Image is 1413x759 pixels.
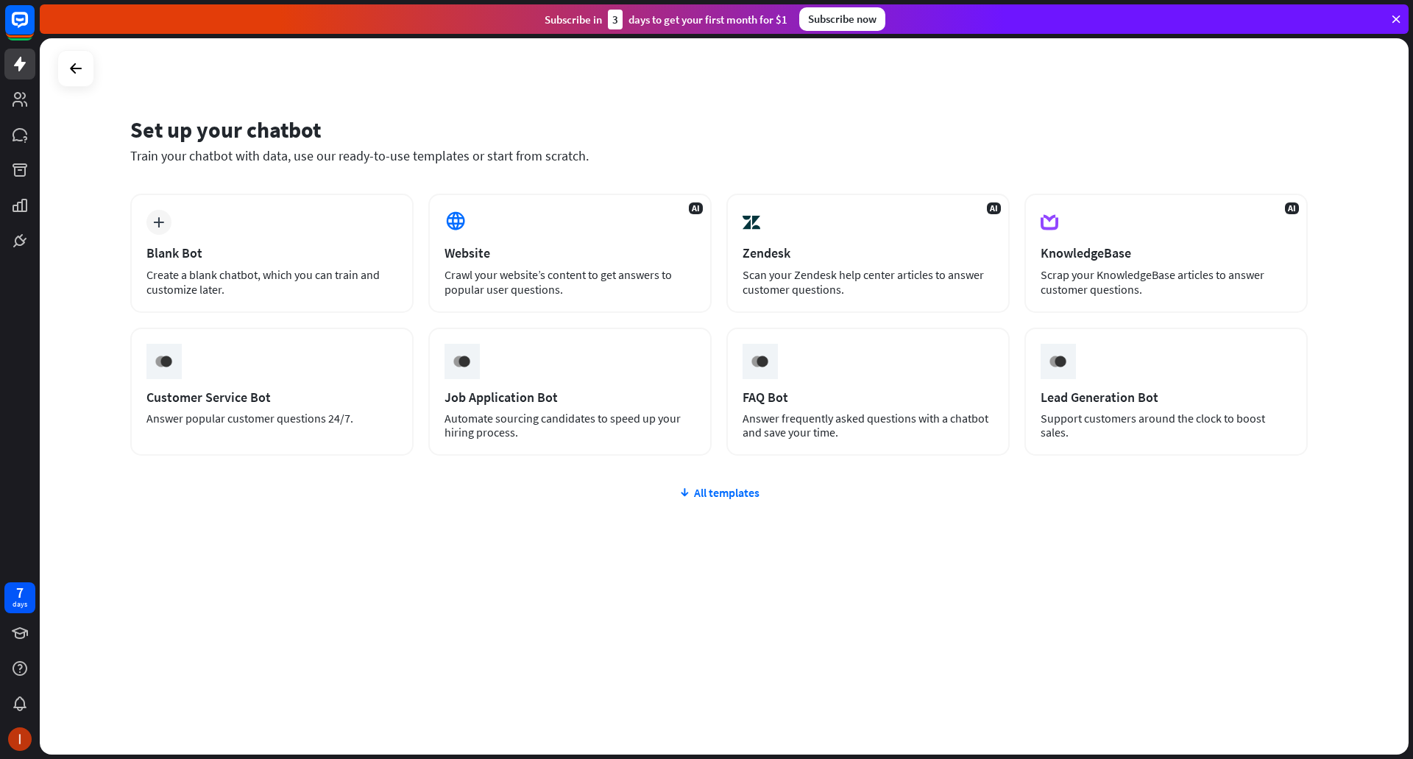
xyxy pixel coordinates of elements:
div: Scrap your KnowledgeBase articles to answer customer questions. [1041,267,1292,297]
div: Lead Generation Bot [1041,389,1292,406]
div: Customer Service Bot [146,389,397,406]
div: Crawl your website’s content to get answers to popular user questions. [445,267,695,297]
a: 7 days [4,582,35,613]
div: Train your chatbot with data, use our ready-to-use templates or start from scratch. [130,147,1308,164]
img: ceee058c6cabd4f577f8.gif [149,347,177,375]
img: ceee058c6cabd4f577f8.gif [1044,347,1072,375]
div: Set up your chatbot [130,116,1308,144]
div: Support customers around the clock to boost sales. [1041,412,1292,439]
i: plus [153,217,164,227]
div: KnowledgeBase [1041,244,1292,261]
div: Scan your Zendesk help center articles to answer customer questions. [743,267,994,297]
div: days [13,599,27,610]
div: 3 [608,10,623,29]
div: Blank Bot [146,244,397,261]
div: Subscribe in days to get your first month for $1 [545,10,787,29]
div: Answer popular customer questions 24/7. [146,412,397,426]
div: All templates [130,485,1308,500]
div: Create a blank chatbot, which you can train and customize later. [146,267,397,297]
div: Automate sourcing candidates to speed up your hiring process. [445,412,695,439]
div: Answer frequently asked questions with a chatbot and save your time. [743,412,994,439]
div: Zendesk [743,244,994,261]
span: AI [689,202,703,214]
img: ceee058c6cabd4f577f8.gif [746,347,773,375]
div: Website [445,244,695,261]
img: ceee058c6cabd4f577f8.gif [447,347,475,375]
span: AI [987,202,1001,214]
div: Subscribe now [799,7,885,31]
div: Job Application Bot [445,389,695,406]
div: FAQ Bot [743,389,994,406]
span: AI [1285,202,1299,214]
div: 7 [16,586,24,599]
